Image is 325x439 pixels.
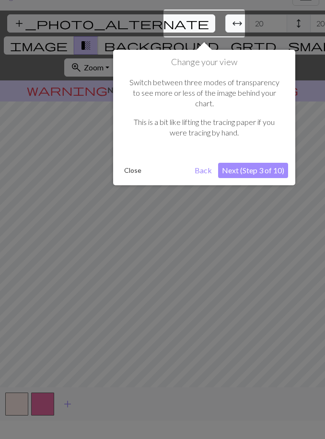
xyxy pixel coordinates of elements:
[120,57,288,68] h1: Change your view
[120,163,145,178] button: Close
[125,117,283,138] p: This is a bit like lifting the tracing paper if you were tracing by hand.
[125,77,283,109] p: Switch between three modes of transparency to see more or less of the image behind your chart.
[191,163,216,178] button: Back
[218,163,288,178] button: Next (Step 3 of 10)
[113,50,295,185] div: Change your view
